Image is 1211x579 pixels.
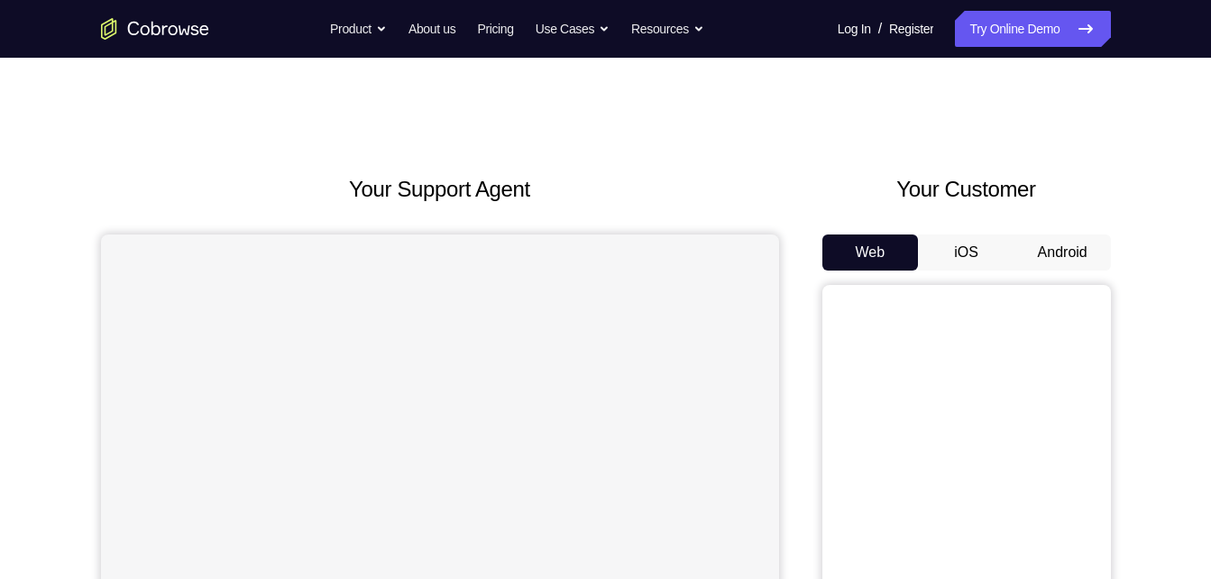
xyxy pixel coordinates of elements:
[477,11,513,47] a: Pricing
[955,11,1110,47] a: Try Online Demo
[822,234,919,271] button: Web
[631,11,704,47] button: Resources
[536,11,610,47] button: Use Cases
[408,11,455,47] a: About us
[101,18,209,40] a: Go to the home page
[101,173,779,206] h2: Your Support Agent
[822,173,1111,206] h2: Your Customer
[1014,234,1111,271] button: Android
[878,18,882,40] span: /
[330,11,387,47] button: Product
[889,11,933,47] a: Register
[918,234,1014,271] button: iOS
[838,11,871,47] a: Log In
